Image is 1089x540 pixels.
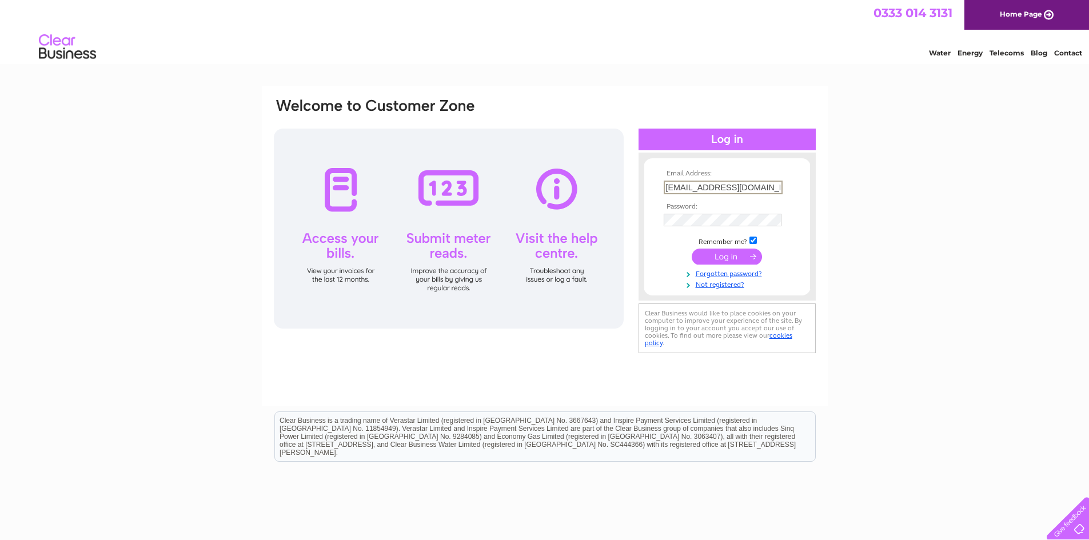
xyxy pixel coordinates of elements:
input: Submit [692,249,762,265]
a: Forgotten password? [664,267,793,278]
td: Remember me? [661,235,793,246]
th: Email Address: [661,170,793,178]
a: 0333 014 3131 [873,6,952,20]
a: cookies policy [645,331,792,347]
a: Energy [958,49,983,57]
a: Water [929,49,951,57]
div: Clear Business would like to place cookies on your computer to improve your experience of the sit... [639,303,816,353]
a: Not registered? [664,278,793,289]
img: logo.png [38,30,97,65]
div: Clear Business is a trading name of Verastar Limited (registered in [GEOGRAPHIC_DATA] No. 3667643... [275,6,815,55]
a: Blog [1031,49,1047,57]
th: Password: [661,203,793,211]
a: Contact [1054,49,1082,57]
a: Telecoms [990,49,1024,57]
